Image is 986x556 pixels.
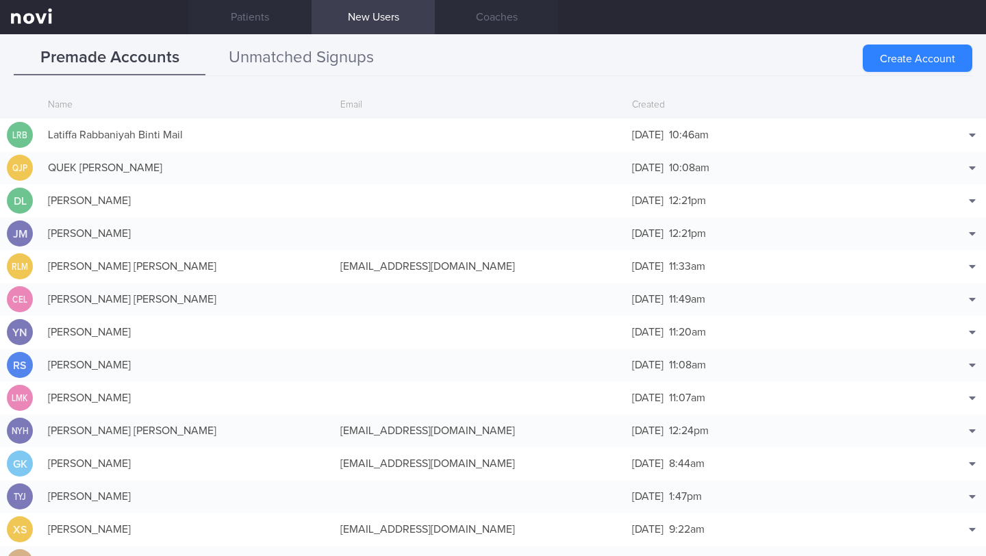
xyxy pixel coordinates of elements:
[7,220,33,247] div: JM
[863,45,972,72] button: Create Account
[632,524,663,535] span: [DATE]
[41,187,333,214] div: [PERSON_NAME]
[632,162,663,173] span: [DATE]
[669,425,709,436] span: 12:24pm
[632,195,663,206] span: [DATE]
[41,516,333,543] div: [PERSON_NAME]
[632,425,663,436] span: [DATE]
[41,154,333,181] div: QUEK [PERSON_NAME]
[333,92,626,118] div: Email
[669,392,705,403] span: 11:07am
[7,451,33,477] div: GK
[41,92,333,118] div: Name
[41,220,333,247] div: [PERSON_NAME]
[333,450,626,477] div: [EMAIL_ADDRESS][DOMAIN_NAME]
[41,417,333,444] div: [PERSON_NAME] [PERSON_NAME]
[632,327,663,338] span: [DATE]
[669,162,709,173] span: 10:08am
[9,122,31,149] div: LRB
[632,129,663,140] span: [DATE]
[333,516,626,543] div: [EMAIL_ADDRESS][DOMAIN_NAME]
[205,41,397,75] button: Unmatched Signups
[41,384,333,412] div: [PERSON_NAME]
[41,121,333,149] div: Latiffa Rabbaniyah Binti Mail
[669,261,705,272] span: 11:33am
[632,261,663,272] span: [DATE]
[41,483,333,510] div: [PERSON_NAME]
[632,228,663,239] span: [DATE]
[9,253,31,280] div: RLM
[333,253,626,280] div: [EMAIL_ADDRESS][DOMAIN_NAME]
[41,286,333,313] div: [PERSON_NAME] [PERSON_NAME]
[7,516,33,543] div: XS
[632,491,663,502] span: [DATE]
[669,129,709,140] span: 10:46am
[669,524,705,535] span: 9:22am
[41,318,333,346] div: [PERSON_NAME]
[669,228,706,239] span: 12:21pm
[7,319,33,346] div: YN
[41,450,333,477] div: [PERSON_NAME]
[9,286,31,313] div: CEL
[9,155,31,181] div: QJP
[632,294,663,305] span: [DATE]
[9,483,31,510] div: TYJ
[7,188,33,214] div: DL
[669,294,705,305] span: 11:49am
[669,458,705,469] span: 8:44am
[9,418,31,444] div: NYH
[632,359,663,370] span: [DATE]
[669,359,706,370] span: 11:08am
[669,491,702,502] span: 1:47pm
[632,458,663,469] span: [DATE]
[7,352,33,379] div: RS
[41,351,333,379] div: [PERSON_NAME]
[14,41,205,75] button: Premade Accounts
[9,385,31,412] div: LMK
[669,195,706,206] span: 12:21pm
[632,392,663,403] span: [DATE]
[333,417,626,444] div: [EMAIL_ADDRESS][DOMAIN_NAME]
[41,253,333,280] div: [PERSON_NAME] [PERSON_NAME]
[625,92,918,118] div: Created
[669,327,706,338] span: 11:20am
